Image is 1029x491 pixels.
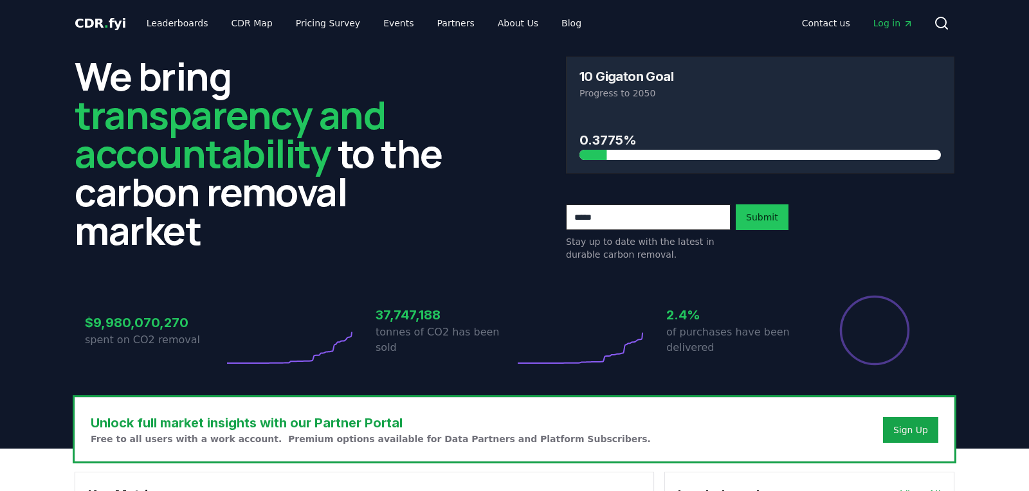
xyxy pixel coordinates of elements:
[839,294,911,366] div: Percentage of sales delivered
[85,332,224,348] p: spent on CO2 removal
[566,235,731,261] p: Stay up to date with the latest in durable carbon removal.
[792,12,861,35] a: Contact us
[873,17,913,30] span: Log in
[286,12,370,35] a: Pricing Survey
[75,14,126,32] a: CDR.fyi
[75,15,126,31] span: CDR fyi
[104,15,109,31] span: .
[85,313,224,332] h3: $9,980,070,270
[376,325,514,355] p: tonnes of CO2 has been sold
[579,87,941,100] p: Progress to 2050
[91,413,651,433] h3: Unlock full market insights with our Partner Portal
[893,424,928,436] a: Sign Up
[75,88,385,179] span: transparency and accountability
[666,325,805,355] p: of purchases have been delivered
[666,305,805,325] h3: 2.4%
[373,12,424,35] a: Events
[487,12,549,35] a: About Us
[75,57,463,249] h2: We bring to the carbon removal market
[792,12,924,35] nav: Main
[736,204,788,230] button: Submit
[221,12,283,35] a: CDR Map
[136,12,219,35] a: Leaderboards
[579,130,941,150] h3: 0.3775%
[883,417,938,443] button: Sign Up
[427,12,485,35] a: Partners
[136,12,592,35] nav: Main
[863,12,924,35] a: Log in
[376,305,514,325] h3: 37,747,188
[551,12,592,35] a: Blog
[91,433,651,445] p: Free to all users with a work account. Premium options available for Data Partners and Platform S...
[579,70,673,83] h3: 10 Gigaton Goal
